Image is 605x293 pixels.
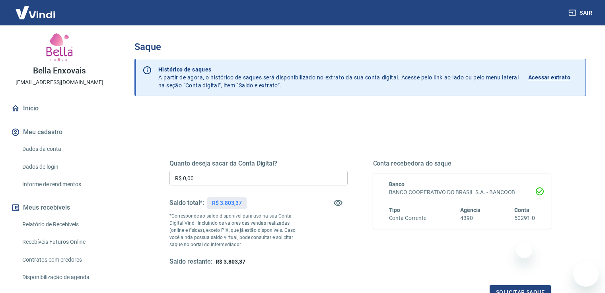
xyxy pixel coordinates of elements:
[373,160,551,168] h5: Conta recebedora do saque
[158,66,519,89] p: A partir de agora, o histórico de saques será disponibilizado no extrato da sua conta digital. Ac...
[514,214,535,222] h6: 50291-0
[10,123,109,141] button: Meu cadastro
[19,216,109,233] a: Relatório de Recebíveis
[389,188,535,197] h6: BANCO COOPERATIVO DO BRASIL S.A. - BANCOOB
[169,199,204,207] h5: Saldo total*:
[460,214,481,222] h6: 4390
[528,66,579,89] a: Acessar extrato
[44,32,76,64] img: 67e55a8b-72ef-4181-b8a6-10fe891f99bd.jpeg
[33,67,86,75] p: Bella Enxovais
[212,199,241,207] p: R$ 3.803,37
[567,6,595,20] button: Sair
[158,66,519,73] p: Histórico de saques
[389,181,405,187] span: Banco
[573,261,599,287] iframe: Botão para abrir a janela de mensagens
[216,258,245,265] span: R$ 3.803,37
[514,207,529,213] span: Conta
[169,212,303,248] p: *Corresponde ao saldo disponível para uso na sua Conta Digital Vindi. Incluindo os valores das ve...
[10,199,109,216] button: Meus recebíveis
[19,176,109,193] a: Informe de rendimentos
[19,234,109,250] a: Recebíveis Futuros Online
[16,78,103,87] p: [EMAIL_ADDRESS][DOMAIN_NAME]
[460,207,481,213] span: Agência
[169,160,348,168] h5: Quanto deseja sacar da Conta Digital?
[516,242,532,258] iframe: Fechar mensagem
[389,207,401,213] span: Tipo
[19,252,109,268] a: Contratos com credores
[10,0,61,25] img: Vindi
[19,269,109,285] a: Disponibilização de agenda
[134,41,586,52] h3: Saque
[10,100,109,117] a: Início
[19,141,109,157] a: Dados da conta
[169,258,212,266] h5: Saldo restante:
[19,159,109,175] a: Dados de login
[528,73,570,81] p: Acessar extrato
[389,214,426,222] h6: Conta Corrente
